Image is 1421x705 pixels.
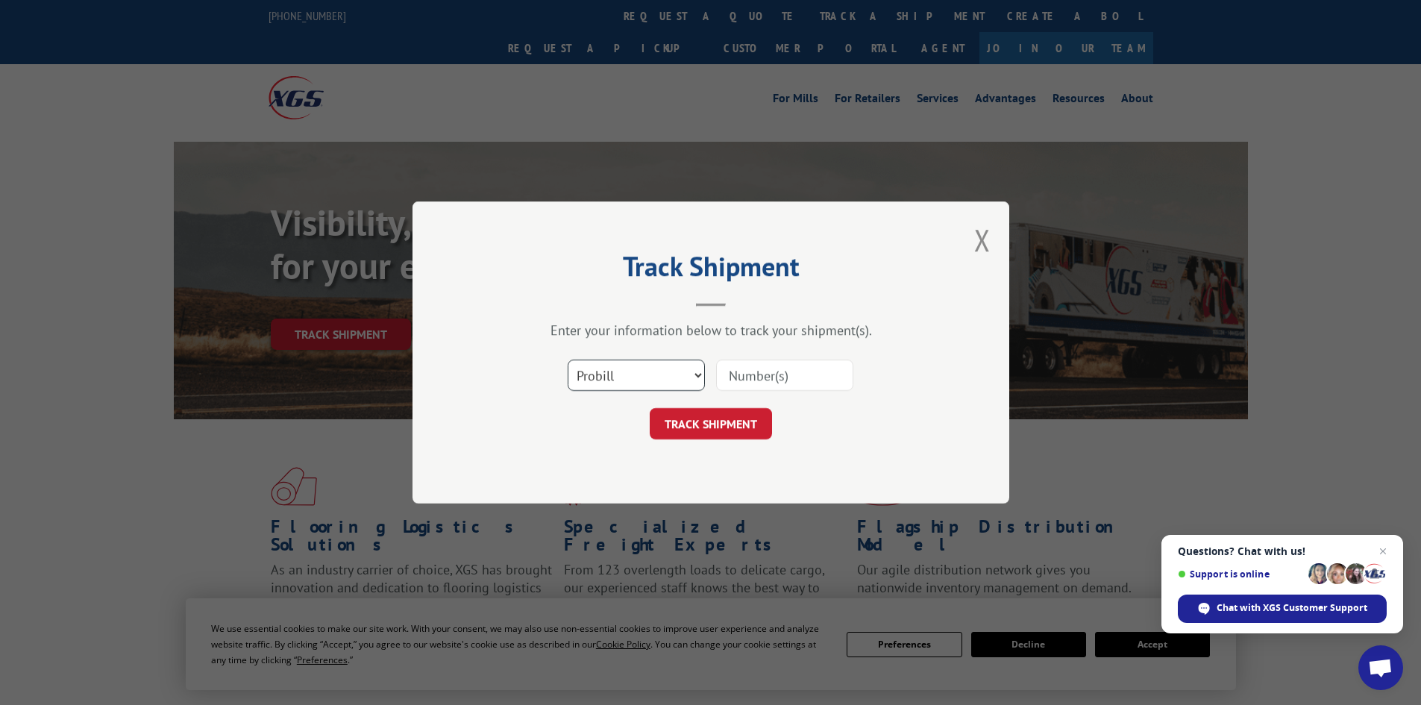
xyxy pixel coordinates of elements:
[1358,645,1403,690] div: Open chat
[1217,601,1367,615] span: Chat with XGS Customer Support
[1178,545,1387,557] span: Questions? Chat with us!
[650,408,772,439] button: TRACK SHIPMENT
[974,220,991,260] button: Close modal
[716,360,853,391] input: Number(s)
[487,322,935,339] div: Enter your information below to track your shipment(s).
[1374,542,1392,560] span: Close chat
[1178,568,1303,580] span: Support is online
[1178,595,1387,623] div: Chat with XGS Customer Support
[487,256,935,284] h2: Track Shipment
